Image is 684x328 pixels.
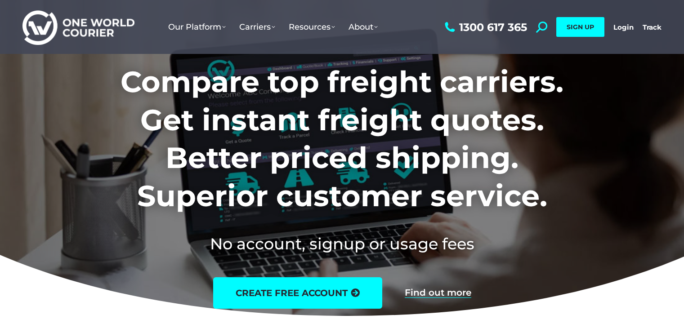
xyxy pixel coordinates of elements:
[213,277,382,309] a: create free account
[22,9,134,45] img: One World Courier
[443,22,527,33] a: 1300 617 365
[232,13,282,41] a: Carriers
[239,22,275,32] span: Carriers
[61,63,623,215] h1: Compare top freight carriers. Get instant freight quotes. Better priced shipping. Superior custom...
[349,22,378,32] span: About
[405,288,471,298] a: Find out more
[567,23,594,31] span: SIGN UP
[282,13,342,41] a: Resources
[342,13,384,41] a: About
[289,22,335,32] span: Resources
[168,22,226,32] span: Our Platform
[161,13,232,41] a: Our Platform
[556,17,604,37] a: SIGN UP
[643,23,662,31] a: Track
[613,23,634,31] a: Login
[61,233,623,255] h2: No account, signup or usage fees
